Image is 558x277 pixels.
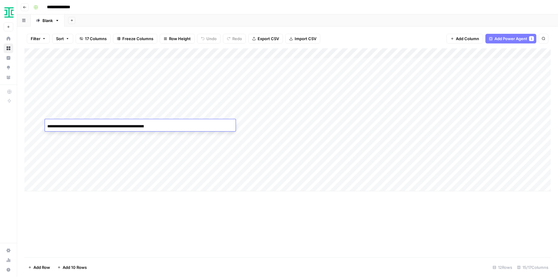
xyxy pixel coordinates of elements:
span: 17 Columns [85,36,107,42]
span: Undo [206,36,217,42]
span: Filter [31,36,40,42]
img: Ironclad Logo [4,7,14,18]
button: Freeze Columns [113,34,157,43]
button: Row Height [160,34,195,43]
button: Add 10 Rows [54,263,90,272]
span: Import CSV [295,36,316,42]
a: Browse [4,43,13,53]
a: Opportunities [4,63,13,72]
button: Filter [27,34,50,43]
div: 1 [529,36,534,41]
a: Settings [4,246,13,255]
span: Row Height [169,36,191,42]
div: 12 Rows [490,263,515,272]
button: Export CSV [248,34,283,43]
button: Redo [223,34,246,43]
a: Home [4,34,13,43]
span: Sort [56,36,64,42]
button: Add Column [447,34,483,43]
span: Redo [232,36,242,42]
span: 1 [531,36,532,41]
a: Your Data [4,72,13,82]
a: Insights [4,53,13,63]
span: Add 10 Rows [63,264,87,270]
button: Undo [197,34,221,43]
div: Blank [42,18,53,24]
button: Import CSV [285,34,320,43]
div: 15/17 Columns [515,263,551,272]
span: Add Column [456,36,479,42]
button: Help + Support [4,265,13,275]
button: 17 Columns [76,34,111,43]
span: Add Power Agent [494,36,527,42]
button: Add Power Agent1 [485,34,536,43]
button: Sort [52,34,73,43]
a: Blank [31,14,64,27]
button: Add Row [24,263,54,272]
button: Workspace: Ironclad [4,5,13,20]
a: Usage [4,255,13,265]
span: Export CSV [258,36,279,42]
span: Add Row [33,264,50,270]
span: Freeze Columns [122,36,153,42]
